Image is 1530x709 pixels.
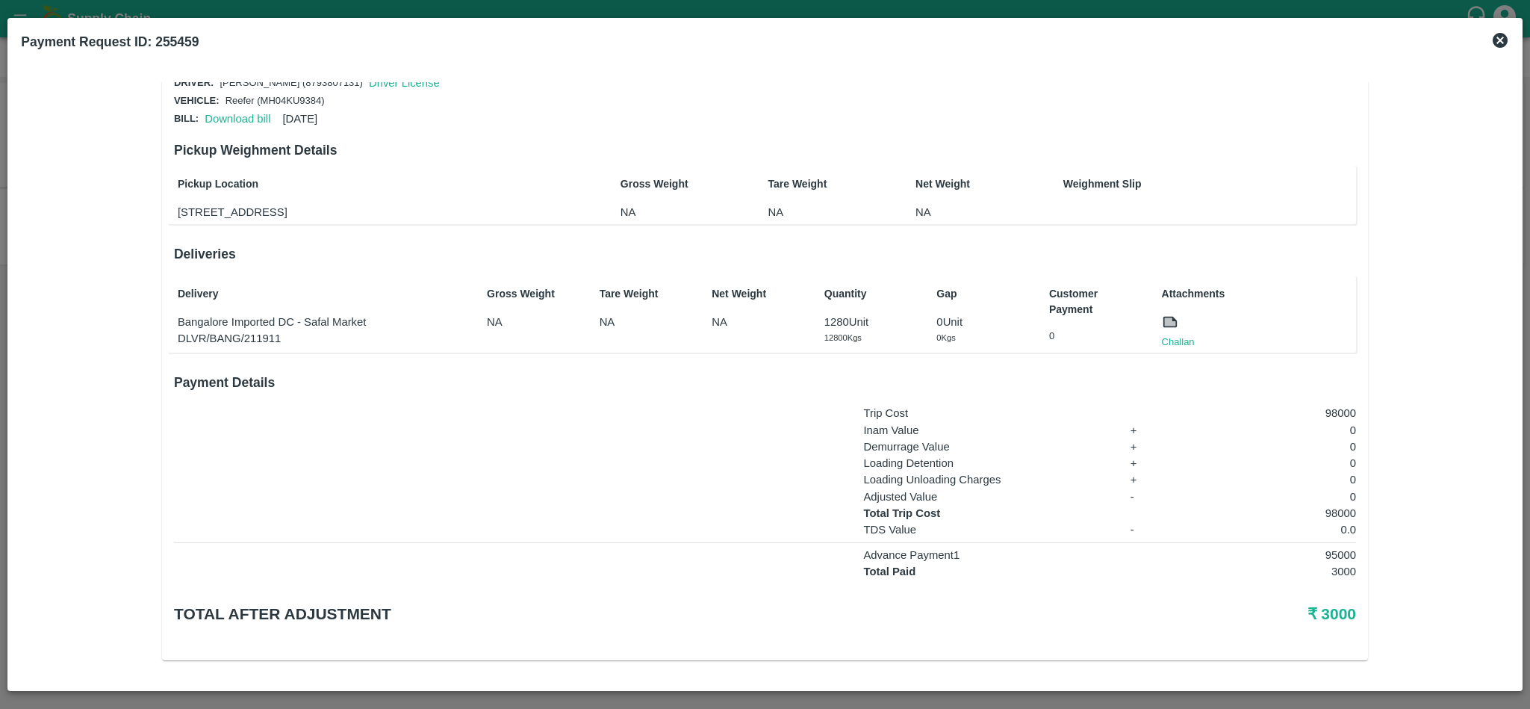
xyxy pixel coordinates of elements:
p: 95000 [1192,547,1356,563]
h6: Pickup Weighment Details [174,140,1356,161]
p: + [1131,471,1172,488]
h5: ₹ 3000 [962,604,1356,625]
p: NA [487,314,579,330]
p: [STREET_ADDRESS] [178,204,565,220]
p: 0 [1192,471,1356,488]
span: 12800 Kgs [824,333,862,342]
p: Pickup Location [178,176,565,192]
p: + [1131,422,1172,439]
span: Driver: [174,77,214,88]
p: NA [915,204,1008,220]
p: 98000 [1192,505,1356,521]
a: Driver License [369,77,440,89]
h6: Deliveries [174,244,1356,264]
p: Net Weight [712,286,804,302]
p: Weighment Slip [1063,176,1352,192]
p: 0 [1192,489,1356,505]
p: 1280 Unit [824,314,917,330]
p: Adjusted Value [863,489,1110,505]
p: Trip Cost [863,405,1110,421]
p: Gross Weight [487,286,579,302]
p: Loading Detention [863,455,1110,471]
p: 0 [1192,422,1356,439]
p: 0 [1192,455,1356,471]
strong: Total Trip Cost [863,507,940,519]
p: 0 [1192,439,1356,455]
p: - [1131,489,1172,505]
p: Bangalore Imported DC - Safal Market [178,314,467,330]
p: Quantity [824,286,917,302]
p: Demurrage Value [863,439,1110,455]
p: Advance Payment 1 [863,547,1110,563]
p: [PERSON_NAME] (8793807131) [220,76,363,90]
p: DLVR/BANG/211911 [178,330,467,347]
p: Gap [936,286,1029,302]
p: Customer Payment [1049,286,1142,318]
p: - [1131,521,1172,538]
b: Payment Request ID: 255459 [21,34,199,49]
p: Tare Weight [600,286,692,302]
p: NA [621,204,713,220]
p: 98000 [1192,405,1356,421]
p: 0 [1049,329,1142,344]
p: Delivery [178,286,467,302]
a: Challan [1162,335,1195,350]
p: Inam Value [863,422,1110,439]
span: [DATE] [282,113,317,125]
p: TDS Value [863,521,1110,538]
p: 0.0 [1192,521,1356,538]
p: Attachments [1162,286,1353,302]
span: Bill: [174,113,199,124]
h5: Total after adjustment [174,604,962,625]
p: Net Weight [915,176,1008,192]
p: Gross Weight [621,176,713,192]
p: 3000 [1192,563,1356,580]
p: NA [768,204,860,220]
h6: Payment Details [174,372,1356,393]
p: + [1131,439,1172,455]
p: 0 Unit [936,314,1029,330]
strong: Total Paid [863,566,915,578]
p: NA [712,314,804,330]
span: Vehicle: [174,95,220,106]
p: Loading Unloading Charges [863,471,1110,488]
p: NA [600,314,692,330]
p: Reefer (MH04KU9384) [226,94,325,108]
p: Tare Weight [768,176,860,192]
span: 0 Kgs [936,333,955,342]
a: Download bill [205,113,270,125]
p: + [1131,455,1172,471]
